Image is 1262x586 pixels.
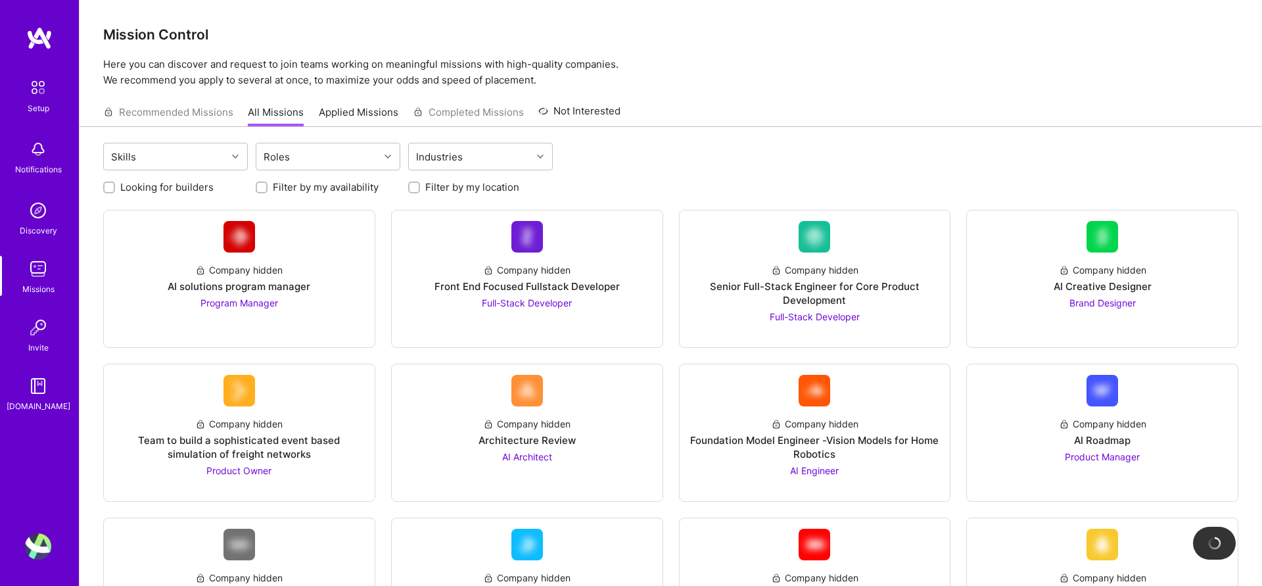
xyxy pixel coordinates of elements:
span: Brand Designer [1069,297,1136,308]
div: Company hidden [1059,571,1146,585]
img: User Avatar [25,533,51,560]
a: Company LogoCompany hiddenAI solutions program managerProgram Manager [114,221,364,337]
div: Company hidden [195,263,283,277]
img: Company Logo [799,375,830,406]
span: Program Manager [200,297,278,308]
a: Company LogoCompany hiddenFoundation Model Engineer -Vision Models for Home RoboticsAI Engineer [690,375,940,491]
div: Company hidden [483,263,571,277]
img: Company Logo [511,221,543,253]
div: Company hidden [483,417,571,431]
label: Filter by my availability [273,180,379,194]
div: Company hidden [771,571,858,585]
div: Discovery [20,224,57,237]
div: Company hidden [195,571,283,585]
a: Company LogoCompany hiddenArchitecture ReviewAI Architect [402,375,652,491]
img: discovery [25,197,51,224]
p: Here you can discover and request to join teams working on meaningful missions with high-quality ... [103,57,1238,88]
img: bell [25,136,51,162]
img: Company Logo [223,529,255,560]
img: guide book [25,373,51,399]
img: Company Logo [511,529,543,560]
img: logo [26,26,53,50]
div: Setup [28,101,49,115]
div: Front End Focused Fullstack Developer [434,280,620,293]
img: Company Logo [223,375,255,406]
i: icon Chevron [232,153,239,160]
div: Missions [22,282,55,296]
a: Company LogoCompany hiddenAI RoadmapProduct Manager [977,375,1227,491]
a: Company LogoCompany hiddenAI Creative DesignerBrand Designer [977,221,1227,337]
a: Not Interested [538,103,620,127]
span: Product Manager [1065,451,1140,462]
img: Company Logo [1087,529,1118,560]
a: Company LogoCompany hiddenSenior Full-Stack Engineer for Core Product DevelopmentFull-Stack Devel... [690,221,940,337]
img: Company Logo [511,375,543,406]
div: Notifications [15,162,62,176]
div: Skills [108,147,139,166]
div: AI solutions program manager [168,280,310,293]
div: AI Roadmap [1074,433,1131,447]
a: Applied Missions [319,105,398,127]
a: Company LogoCompany hiddenFront End Focused Fullstack DeveloperFull-Stack Developer [402,221,652,337]
a: All Missions [248,105,304,127]
span: Full-Stack Developer [482,297,572,308]
img: Company Logo [799,221,830,253]
img: Company Logo [223,221,255,253]
span: AI Architect [502,451,552,462]
label: Looking for builders [120,180,214,194]
img: Company Logo [799,529,830,560]
label: Filter by my location [425,180,519,194]
div: Invite [28,341,49,354]
div: Industries [413,147,466,166]
div: AI Creative Designer [1054,280,1152,293]
div: Company hidden [1059,417,1146,431]
i: icon Chevron [537,153,544,160]
img: Company Logo [1087,221,1118,253]
span: Full-Stack Developer [770,311,860,322]
div: Company hidden [195,417,283,431]
div: [DOMAIN_NAME] [7,399,70,413]
div: Company hidden [1059,263,1146,277]
img: teamwork [25,256,51,282]
span: AI Engineer [790,465,839,476]
div: Roles [260,147,293,166]
h3: Mission Control [103,26,1238,43]
img: loading [1205,534,1224,552]
a: Company LogoCompany hiddenTeam to build a sophisticated event based simulation of freight network... [114,375,364,491]
img: setup [24,74,52,101]
div: Company hidden [483,571,571,585]
div: Senior Full-Stack Engineer for Core Product Development [690,280,940,307]
div: Team to build a sophisticated event based simulation of freight networks [114,433,364,461]
div: Architecture Review [479,433,576,447]
div: Company hidden [771,417,858,431]
span: Product Owner [206,465,271,476]
a: User Avatar [22,533,55,560]
i: icon Chevron [385,153,391,160]
img: Company Logo [1087,375,1118,406]
div: Foundation Model Engineer -Vision Models for Home Robotics [690,433,940,461]
img: Invite [25,314,51,341]
div: Company hidden [771,263,858,277]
